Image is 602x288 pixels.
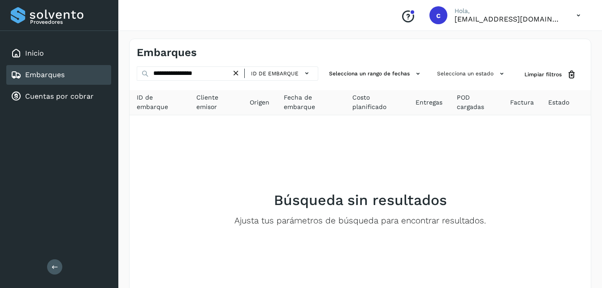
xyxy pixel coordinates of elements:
[455,7,562,15] p: Hola,
[25,70,65,79] a: Embarques
[251,70,299,78] span: ID de embarque
[196,93,235,112] span: Cliente emisor
[6,65,111,85] div: Embarques
[250,98,269,107] span: Origen
[248,67,314,80] button: ID de embarque
[137,93,182,112] span: ID de embarque
[25,92,94,100] a: Cuentas por cobrar
[234,216,486,226] p: Ajusta tus parámetros de búsqueda para encontrar resultados.
[30,19,108,25] p: Proveedores
[6,44,111,63] div: Inicio
[284,93,338,112] span: Fecha de embarque
[274,192,447,209] h2: Búsqueda sin resultados
[510,98,534,107] span: Factura
[457,93,496,112] span: POD cargadas
[416,98,442,107] span: Entregas
[517,66,584,83] button: Limpiar filtros
[137,46,197,59] h4: Embarques
[325,66,426,81] button: Selecciona un rango de fechas
[25,49,44,57] a: Inicio
[433,66,510,81] button: Selecciona un estado
[455,15,562,23] p: cuentasxcobrar@readysolutions.com.mx
[524,70,562,79] span: Limpiar filtros
[548,98,569,107] span: Estado
[6,87,111,106] div: Cuentas por cobrar
[352,93,401,112] span: Costo planificado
